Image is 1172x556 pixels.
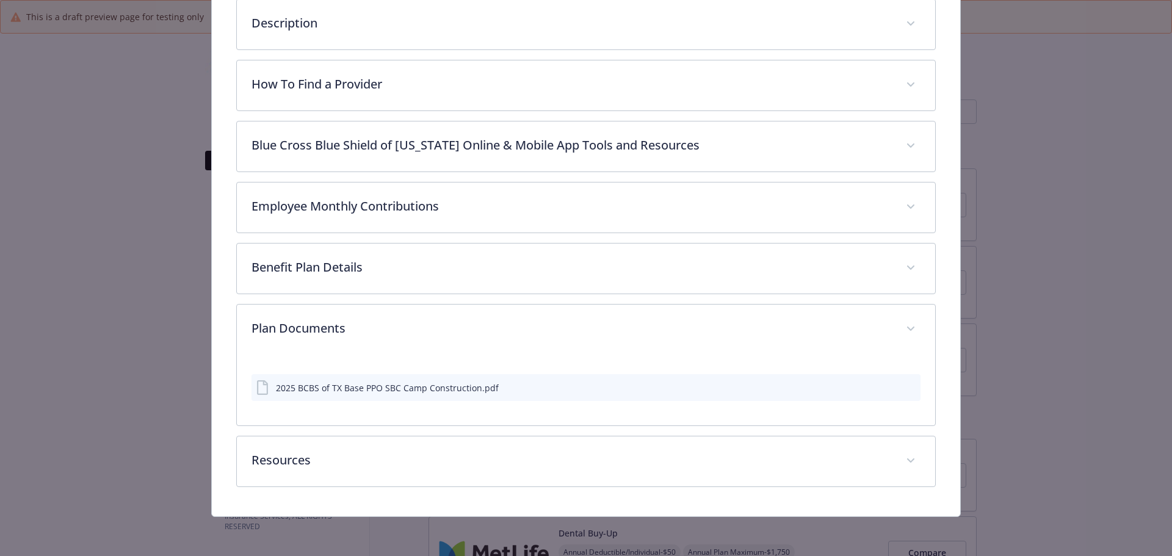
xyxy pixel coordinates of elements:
[237,355,936,425] div: Plan Documents
[251,319,892,338] p: Plan Documents
[237,244,936,294] div: Benefit Plan Details
[251,136,892,154] p: Blue Cross Blue Shield of [US_STATE] Online & Mobile App Tools and Resources
[237,121,936,171] div: Blue Cross Blue Shield of [US_STATE] Online & Mobile App Tools and Resources
[251,451,892,469] p: Resources
[885,381,895,394] button: download file
[251,75,892,93] p: How To Find a Provider
[251,258,892,276] p: Benefit Plan Details
[276,381,499,394] div: 2025 BCBS of TX Base PPO SBC Camp Construction.pdf
[251,197,892,215] p: Employee Monthly Contributions
[237,305,936,355] div: Plan Documents
[905,381,916,394] button: preview file
[237,182,936,233] div: Employee Monthly Contributions
[237,436,936,486] div: Resources
[251,14,892,32] p: Description
[237,60,936,110] div: How To Find a Provider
